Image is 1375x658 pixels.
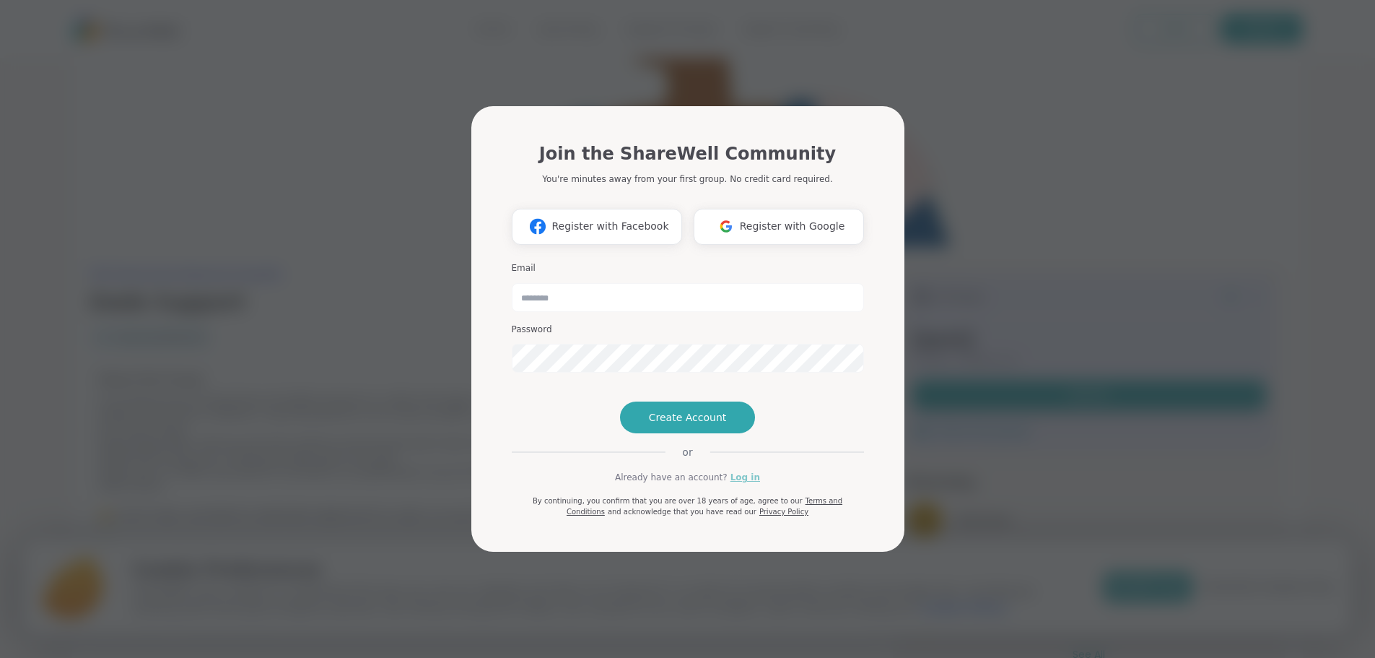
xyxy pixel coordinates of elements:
[730,471,760,484] a: Log in
[759,508,808,516] a: Privacy Policy
[512,324,864,336] h3: Password
[615,471,728,484] span: Already have an account?
[542,173,832,186] p: You're minutes away from your first group. No credit card required.
[740,219,845,234] span: Register with Google
[608,508,756,516] span: and acknowledge that you have read our
[524,213,551,240] img: ShareWell Logomark
[712,213,740,240] img: ShareWell Logomark
[649,410,727,425] span: Create Account
[620,402,756,433] button: Create Account
[533,497,803,505] span: By continuing, you confirm that you are over 18 years of age, agree to our
[694,209,864,245] button: Register with Google
[539,141,836,167] h1: Join the ShareWell Community
[551,219,668,234] span: Register with Facebook
[665,445,710,459] span: or
[512,209,682,245] button: Register with Facebook
[512,262,864,274] h3: Email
